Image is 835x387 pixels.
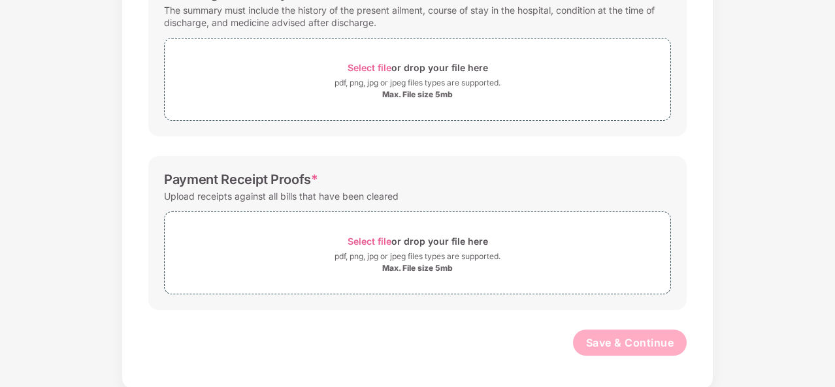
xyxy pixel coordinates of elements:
[164,172,318,187] div: Payment Receipt Proofs
[382,89,453,100] div: Max. File size 5mb
[348,232,488,250] div: or drop your file here
[348,62,391,73] span: Select file
[164,1,671,31] div: The summary must include the history of the present ailment, course of stay in the hospital, cond...
[348,59,488,76] div: or drop your file here
[335,76,500,89] div: pdf, png, jpg or jpeg files types are supported.
[164,187,399,205] div: Upload receipts against all bills that have been cleared
[382,263,453,273] div: Max. File size 5mb
[335,250,500,263] div: pdf, png, jpg or jpeg files types are supported.
[573,330,687,356] button: Save & Continue
[165,222,670,284] span: Select fileor drop your file herepdf, png, jpg or jpeg files types are supported.Max. File size 5mb
[165,48,670,110] span: Select fileor drop your file herepdf, png, jpg or jpeg files types are supported.Max. File size 5mb
[348,236,391,247] span: Select file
